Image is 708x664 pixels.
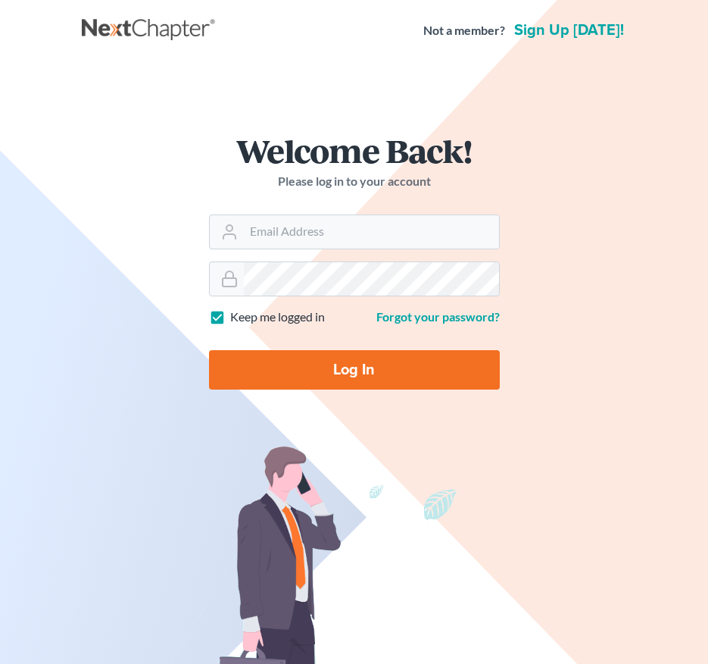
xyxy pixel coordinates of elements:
[423,22,505,39] strong: Not a member?
[209,350,500,390] input: Log In
[376,309,500,324] a: Forgot your password?
[209,173,500,190] p: Please log in to your account
[230,309,325,326] label: Keep me logged in
[244,215,499,249] input: Email Address
[209,134,500,167] h1: Welcome Back!
[511,23,627,38] a: Sign up [DATE]!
